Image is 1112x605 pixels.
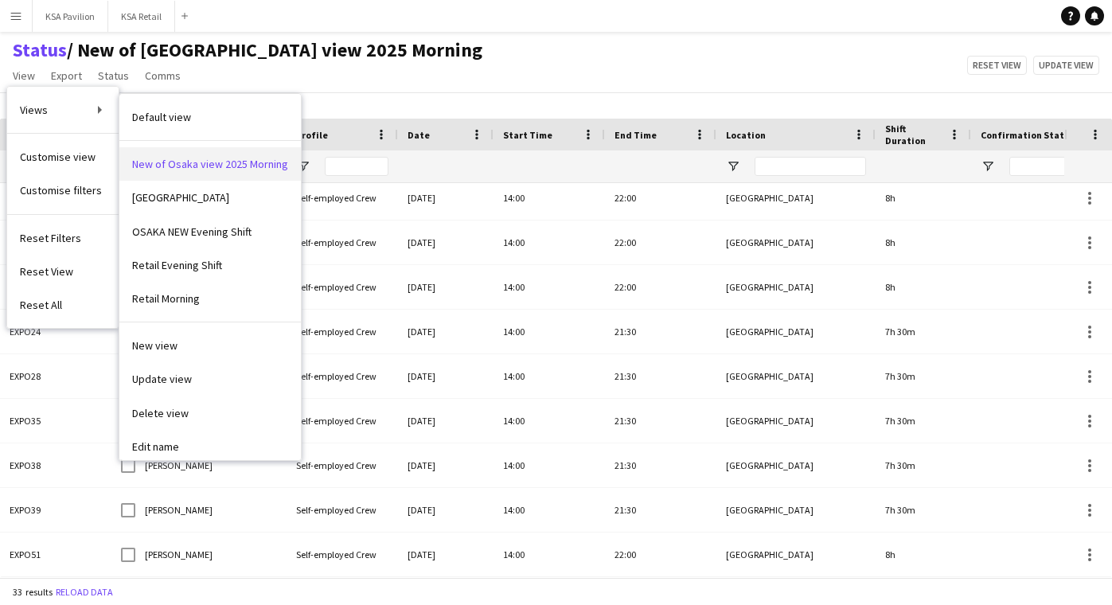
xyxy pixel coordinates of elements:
[296,159,310,174] button: Open Filter Menu
[287,488,398,532] div: Self-employed Crew
[398,443,494,487] div: [DATE]
[726,129,766,141] span: Location
[132,338,178,353] span: New view
[876,310,971,353] div: 7h 30m
[132,258,222,272] span: Retail Evening Shift
[494,354,605,398] div: 14:00
[605,533,716,576] div: 22:00
[119,362,301,396] a: undefined
[33,1,108,32] button: KSA Pavilion
[7,255,119,288] a: Reset View
[145,548,213,560] span: [PERSON_NAME]
[494,176,605,220] div: 14:00
[20,231,81,245] span: Reset Filters
[876,488,971,532] div: 7h 30m
[119,430,301,463] a: undefined
[132,372,192,386] span: Update view
[876,176,971,220] div: 8h
[132,190,229,205] span: [GEOGRAPHIC_DATA]
[494,533,605,576] div: 14:00
[408,129,430,141] span: Date
[716,310,876,353] div: [GEOGRAPHIC_DATA]
[615,129,657,141] span: End Time
[108,1,175,32] button: KSA Retail
[119,215,301,248] a: undefined
[119,100,301,134] a: undefined
[20,183,102,197] span: Customise filters
[398,399,494,443] div: [DATE]
[13,38,67,62] a: Status
[20,150,96,164] span: Customise view
[605,221,716,264] div: 22:00
[119,248,301,282] a: undefined
[755,157,866,176] input: Location Filter Input
[398,533,494,576] div: [DATE]
[20,103,48,117] span: Views
[885,123,942,146] span: Shift Duration
[605,443,716,487] div: 21:30
[119,282,301,315] a: undefined
[20,264,73,279] span: Reset View
[876,221,971,264] div: 8h
[287,265,398,309] div: Self-employed Crew
[51,68,82,83] span: Export
[53,584,116,601] button: Reload data
[119,147,301,181] a: undefined
[1033,56,1099,75] button: Update view
[67,38,482,62] span: New of Osaka view 2025 Morning
[45,65,88,86] a: Export
[132,110,191,124] span: Default view
[716,533,876,576] div: [GEOGRAPHIC_DATA]
[119,396,301,430] a: undefined
[605,488,716,532] div: 21:30
[287,354,398,398] div: Self-employed Crew
[605,399,716,443] div: 21:30
[494,399,605,443] div: 14:00
[119,329,301,362] a: undefined
[398,265,494,309] div: [DATE]
[7,140,119,174] a: Customise view
[981,129,1075,141] span: Confirmation Status
[876,399,971,443] div: 7h 30m
[296,129,328,141] span: Profile
[398,354,494,398] div: [DATE]
[876,533,971,576] div: 8h
[494,310,605,353] div: 14:00
[325,157,388,176] input: Profile Filter Input
[494,443,605,487] div: 14:00
[605,265,716,309] div: 22:00
[7,288,119,322] a: Reset All
[605,354,716,398] div: 21:30
[494,265,605,309] div: 14:00
[13,68,35,83] span: View
[398,488,494,532] div: [DATE]
[716,176,876,220] div: [GEOGRAPHIC_DATA]
[7,93,119,127] a: Views
[145,68,181,83] span: Comms
[98,68,129,83] span: Status
[503,129,552,141] span: Start Time
[132,406,189,420] span: Delete view
[981,159,995,174] button: Open Filter Menu
[287,443,398,487] div: Self-employed Crew
[287,176,398,220] div: Self-employed Crew
[287,221,398,264] div: Self-employed Crew
[132,291,200,306] span: Retail Morning
[876,443,971,487] div: 7h 30m
[132,439,179,454] span: Edit name
[145,504,213,516] span: [PERSON_NAME]
[119,181,301,214] a: undefined
[605,310,716,353] div: 21:30
[876,354,971,398] div: 7h 30m
[967,56,1027,75] button: Reset view
[716,399,876,443] div: [GEOGRAPHIC_DATA]
[92,65,135,86] a: Status
[287,399,398,443] div: Self-employed Crew
[7,221,119,255] a: Reset Filters
[716,488,876,532] div: [GEOGRAPHIC_DATA]
[494,488,605,532] div: 14:00
[6,65,41,86] a: View
[726,159,740,174] button: Open Filter Menu
[139,65,187,86] a: Comms
[876,265,971,309] div: 8h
